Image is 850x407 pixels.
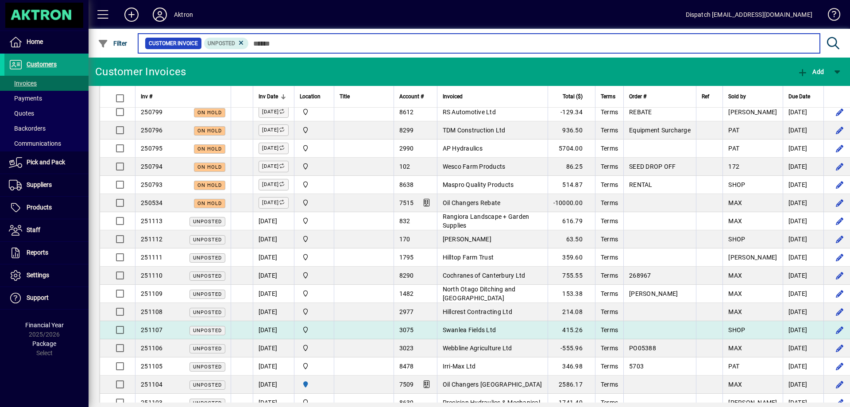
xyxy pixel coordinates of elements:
[399,181,414,188] span: 8638
[340,92,350,101] span: Title
[300,325,328,335] span: Central
[259,106,289,118] label: [DATE]
[702,92,717,101] div: Ref
[399,308,414,315] span: 2977
[728,199,742,206] span: MAX
[728,163,739,170] span: 172
[4,151,89,174] a: Pick and Pack
[208,40,235,47] span: Unposted
[259,179,289,190] label: [DATE]
[259,161,289,172] label: [DATE]
[300,380,328,389] span: HAMILTON
[443,92,542,101] div: Invoiced
[443,286,516,302] span: North Otago Ditching and [GEOGRAPHIC_DATA]
[686,8,812,22] div: Dispatch [EMAIL_ADDRESS][DOMAIN_NAME]
[141,363,163,370] span: 251105
[141,199,163,206] span: 250534
[548,267,595,285] td: 755.55
[253,212,294,230] td: [DATE]
[399,127,414,134] span: 8299
[629,127,691,134] span: Equipment Surcharge
[601,308,618,315] span: Terms
[548,357,595,376] td: 346.98
[443,308,512,315] span: Hillcrest Contracting Ltd
[399,290,414,297] span: 1482
[253,230,294,248] td: [DATE]
[98,40,127,47] span: Filter
[197,164,222,170] span: On hold
[300,107,328,117] span: Central
[27,204,52,211] span: Products
[300,92,321,101] span: Location
[9,95,42,102] span: Payments
[4,91,89,106] a: Payments
[141,290,163,297] span: 251109
[399,254,414,261] span: 1795
[443,145,483,152] span: AP Hydraulics
[833,305,847,319] button: Edit
[788,92,810,101] span: Due Date
[253,248,294,267] td: [DATE]
[783,303,823,321] td: [DATE]
[399,163,410,170] span: 102
[443,381,542,388] span: Oil Changers [GEOGRAPHIC_DATA]
[27,294,49,301] span: Support
[197,201,222,206] span: On hold
[728,308,742,315] span: MAX
[193,273,222,279] span: Unposted
[27,159,65,166] span: Pick and Pack
[340,92,388,101] div: Title
[259,92,289,101] div: Inv Date
[548,376,595,394] td: 2586.17
[728,145,739,152] span: PAT
[253,321,294,339] td: [DATE]
[783,357,823,376] td: [DATE]
[141,345,163,352] span: 251106
[25,322,64,329] span: Financial Year
[728,254,777,261] span: [PERSON_NAME]
[601,163,618,170] span: Terms
[149,39,198,48] span: Customer Invoice
[141,92,225,101] div: Inv #
[141,272,163,279] span: 251110
[117,7,146,23] button: Add
[399,109,414,116] span: 8612
[399,199,414,206] span: 7515
[253,267,294,285] td: [DATE]
[32,340,56,347] span: Package
[27,38,43,45] span: Home
[204,38,249,49] mat-chip: Customer Invoice Status: Unposted
[259,197,289,209] label: [DATE]
[833,268,847,283] button: Edit
[443,127,506,134] span: TDM Construction Ltd
[783,103,823,121] td: [DATE]
[601,145,618,152] span: Terms
[193,219,222,225] span: Unposted
[728,381,742,388] span: MAX
[141,145,163,152] span: 250795
[548,248,595,267] td: 359.60
[629,109,652,116] span: REBATE
[629,92,646,101] span: Order #
[601,127,618,134] span: Terms
[702,92,709,101] span: Ref
[548,140,595,158] td: 5704.00
[141,381,163,388] span: 251104
[728,217,742,225] span: MAX
[300,216,328,226] span: Central
[141,254,163,261] span: 251111
[783,230,823,248] td: [DATE]
[629,272,651,279] span: 268967
[399,326,414,333] span: 3075
[728,109,777,116] span: [PERSON_NAME]
[193,328,222,333] span: Unposted
[783,194,823,212] td: [DATE]
[443,399,540,406] span: Precision Hydraulics & Mechanical
[783,267,823,285] td: [DATE]
[193,346,222,352] span: Unposted
[833,232,847,246] button: Edit
[193,310,222,315] span: Unposted
[27,249,48,256] span: Reports
[629,92,691,101] div: Order #
[300,162,328,171] span: Central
